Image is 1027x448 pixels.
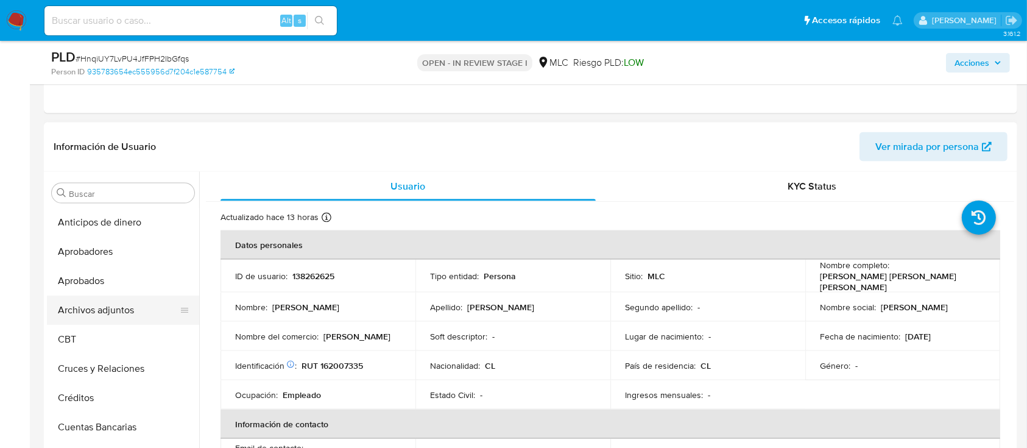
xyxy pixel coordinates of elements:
button: Buscar [57,188,66,198]
p: Identificación : [235,360,297,371]
span: KYC Status [788,179,836,193]
p: 138262625 [292,271,334,282]
p: [PERSON_NAME] [881,302,948,313]
button: CBT [47,325,199,354]
span: 3.161.2 [1003,29,1021,38]
button: search-icon [307,12,332,29]
button: Cruces y Relaciones [47,354,199,383]
p: - [480,389,482,400]
p: [DATE] [905,331,931,342]
span: s [298,15,302,26]
p: Lugar de nacimiento : [625,331,704,342]
p: Fecha de nacimiento : [820,331,900,342]
p: CL [485,360,495,371]
th: Información de contacto [221,410,1000,439]
input: Buscar usuario o caso... [44,13,337,29]
p: - [855,360,858,371]
button: Acciones [946,53,1010,73]
a: 935783654ec555956d7f204c1e587754 [87,66,235,77]
p: Sitio : [625,271,643,282]
span: LOW [624,55,644,69]
p: aline.magdaleno@mercadolibre.com [932,15,1001,26]
th: Datos personales [221,230,1000,260]
p: CL [701,360,711,371]
p: Nombre social : [820,302,876,313]
p: Ingresos mensuales : [625,389,703,400]
p: [PERSON_NAME] [467,302,534,313]
p: Persona [484,271,516,282]
p: Género : [820,360,850,371]
span: # HnqiUY7LvPU4JfFPH2IbGfqs [76,52,189,65]
p: Actualizado hace 13 horas [221,212,319,223]
p: Empleado [283,389,321,400]
p: [PERSON_NAME] [PERSON_NAME] [PERSON_NAME] [820,271,981,293]
p: Nombre completo : [820,260,889,271]
p: Soft descriptor : [430,331,487,342]
button: Anticipos de dinero [47,208,199,237]
p: - [708,331,711,342]
a: Salir [1005,14,1018,27]
span: Alt [281,15,291,26]
p: País de residencia : [625,360,696,371]
p: Apellido : [430,302,462,313]
span: Usuario [390,179,425,193]
p: ID de usuario : [235,271,288,282]
p: Ocupación : [235,389,278,400]
p: Tipo entidad : [430,271,479,282]
p: [PERSON_NAME] [323,331,390,342]
p: [PERSON_NAME] [272,302,339,313]
button: Créditos [47,383,199,413]
a: Notificaciones [892,15,903,26]
div: MLC [537,56,568,69]
h1: Información de Usuario [54,141,156,153]
p: - [708,389,710,400]
p: Estado Civil : [430,389,475,400]
p: OPEN - IN REVIEW STAGE I [417,54,532,71]
p: - [492,331,495,342]
p: - [697,302,700,313]
input: Buscar [69,188,189,199]
p: Nombre del comercio : [235,331,319,342]
p: Nacionalidad : [430,360,480,371]
span: Accesos rápidos [812,14,880,27]
button: Cuentas Bancarias [47,413,199,442]
span: Ver mirada por persona [875,132,979,162]
b: PLD [51,47,76,66]
p: Segundo apellido : [625,302,693,313]
p: MLC [648,271,665,282]
span: Acciones [955,53,989,73]
p: RUT 162007335 [302,360,363,371]
b: Person ID [51,66,85,77]
p: Nombre : [235,302,267,313]
button: Aprobados [47,266,199,296]
button: Ver mirada por persona [859,132,1008,162]
button: Aprobadores [47,237,199,266]
button: Archivos adjuntos [47,296,189,325]
span: Riesgo PLD: [573,56,644,69]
